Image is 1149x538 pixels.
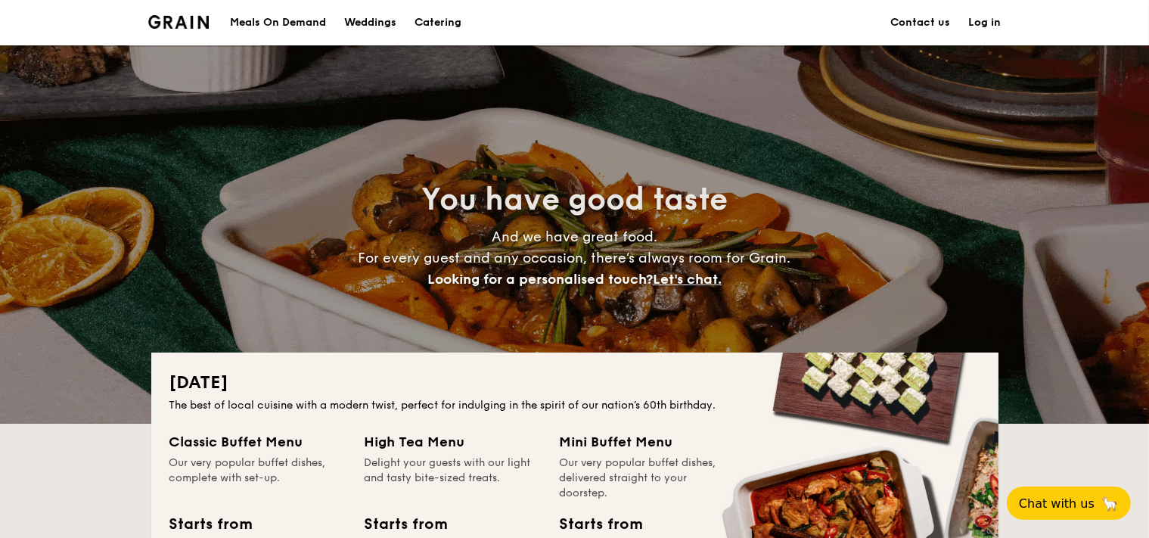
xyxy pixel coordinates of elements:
[365,456,542,501] div: Delight your guests with our light and tasty bite-sized treats.
[148,15,210,29] a: Logotype
[653,271,722,288] span: Let's chat.
[1019,496,1095,511] span: Chat with us
[148,15,210,29] img: Grain
[365,431,542,452] div: High Tea Menu
[359,229,791,288] span: And we have great food. For every guest and any occasion, there’s always room for Grain.
[1007,487,1131,520] button: Chat with us🦙
[427,271,653,288] span: Looking for a personalised touch?
[560,456,737,501] div: Our very popular buffet dishes, delivered straight to your doorstep.
[169,513,252,536] div: Starts from
[169,456,346,501] div: Our very popular buffet dishes, complete with set-up.
[560,513,642,536] div: Starts from
[365,513,447,536] div: Starts from
[169,431,346,452] div: Classic Buffet Menu
[560,431,737,452] div: Mini Buffet Menu
[421,182,728,218] span: You have good taste
[169,398,980,413] div: The best of local cuisine with a modern twist, perfect for indulging in the spirit of our nation’...
[169,371,980,395] h2: [DATE]
[1101,495,1119,512] span: 🦙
